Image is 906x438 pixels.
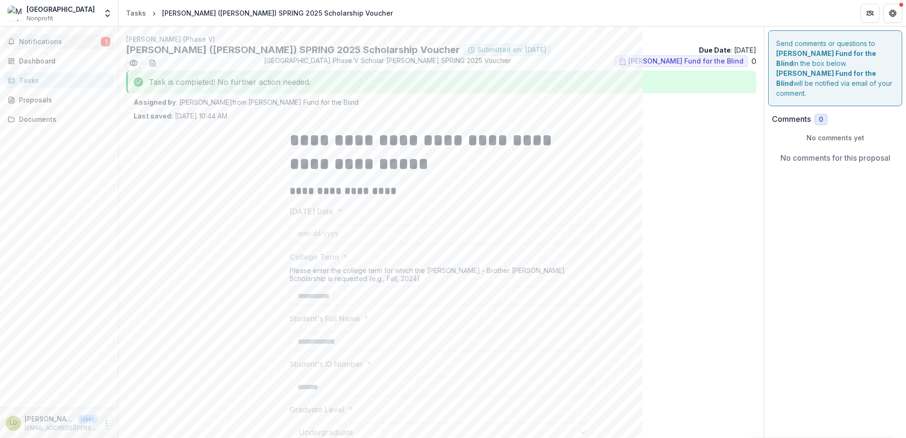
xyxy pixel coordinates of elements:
[4,92,114,108] a: Proposals
[27,4,95,14] div: [GEOGRAPHIC_DATA]
[101,37,110,46] span: 1
[25,424,97,432] p: [EMAIL_ADDRESS][PERSON_NAME][DOMAIN_NAME]
[615,55,756,67] ul: 0
[4,34,114,49] button: Notifications1
[19,114,107,124] div: Documents
[162,8,393,18] div: [PERSON_NAME] ([PERSON_NAME]) SPRING 2025 Scholarship Voucher
[290,266,593,286] div: Please enter the college term for which the [PERSON_NAME] - Brother [PERSON_NAME] Scholarship is ...
[122,6,150,20] a: Tasks
[145,55,160,71] button: download-word-button
[699,45,756,55] p: : [DATE]
[126,55,141,71] button: Preview be60229c-7076-4713-bc61-1ac7d7934166.pdf
[134,97,749,107] p: : [PERSON_NAME] from [PERSON_NAME] Fund for the Blind
[264,55,511,71] span: [GEOGRAPHIC_DATA] Phase V Scholar [PERSON_NAME] SPRING 2025 Voucher
[768,30,902,106] div: Send comments or questions to in the box below. will be notified via email of your comment.
[27,14,53,23] span: Nonprofit
[628,57,743,65] span: [PERSON_NAME] Fund for the Blind
[290,358,363,370] p: Student's ID Number
[4,53,114,69] a: Dashboard
[780,152,890,164] p: No comments for this proposal
[134,98,176,106] strong: Assigned by
[699,46,731,54] strong: Due Date
[126,71,756,93] div: Task is completed! No further action needed.
[883,4,902,23] button: Get Help
[290,251,339,263] p: College Term
[776,49,876,67] strong: [PERSON_NAME] Fund for the Blind
[126,44,460,55] h2: [PERSON_NAME] ([PERSON_NAME]) SPRING 2025 Scholarship Voucher
[8,6,23,21] img: Manhattanville University
[25,414,74,424] p: [PERSON_NAME]
[4,111,114,127] a: Documents
[19,38,101,46] span: Notifications
[290,206,334,217] p: [DATE] Date
[134,111,227,121] p: [DATE] 10:44 AM
[9,420,17,426] div: Liana DiVitto
[772,133,898,143] p: No comments yet
[101,4,114,23] button: Open entity switcher
[477,46,546,54] span: Submitted on: [DATE]
[19,56,107,66] div: Dashboard
[290,404,344,415] p: Graduate Level
[4,73,114,88] a: Tasks
[776,69,876,87] strong: [PERSON_NAME] Fund for the Blind
[126,34,756,44] p: [PERSON_NAME] (Phase V)
[122,6,397,20] nav: breadcrumb
[819,116,823,124] span: 0
[861,4,879,23] button: Partners
[19,75,107,85] div: Tasks
[772,115,811,124] h2: Comments
[126,8,146,18] div: Tasks
[101,418,112,429] button: More
[290,313,360,324] p: Student's Full Name
[78,415,97,423] p: User
[134,112,173,120] strong: Last saved:
[19,95,107,105] div: Proposals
